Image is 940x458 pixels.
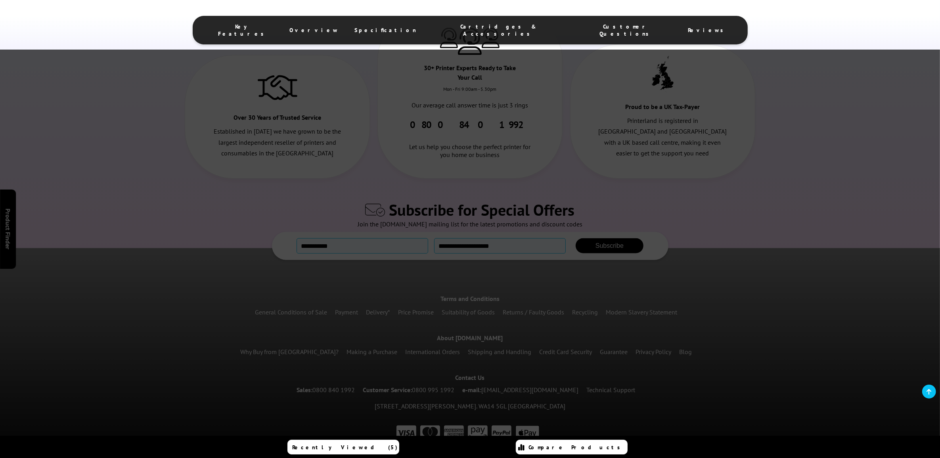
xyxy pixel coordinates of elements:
[213,23,274,37] span: Key Features
[688,27,728,34] span: Reviews
[529,444,625,451] span: Compare Products
[432,23,565,37] span: Cartridges & Accessories
[289,27,339,34] span: Overview
[516,440,628,454] a: Compare Products
[580,23,672,37] span: Customer Questions
[354,27,416,34] span: Specification
[287,440,399,454] a: Recently Viewed (5)
[293,444,398,451] span: Recently Viewed (5)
